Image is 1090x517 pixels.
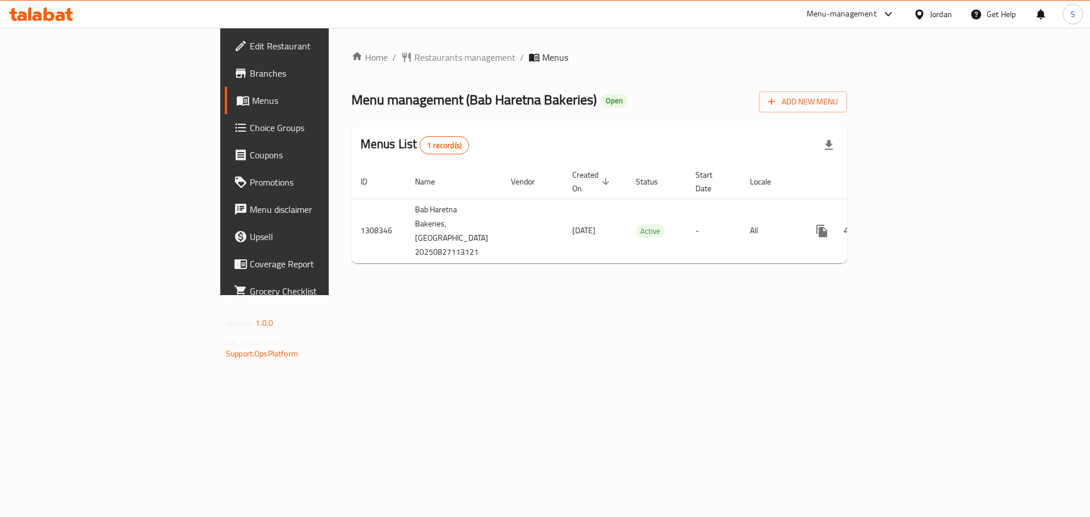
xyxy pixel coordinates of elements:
[351,87,597,112] span: Menu management ( Bab Haretna Bakeries )
[226,316,254,330] span: Version:
[636,225,665,238] span: Active
[636,224,665,238] div: Active
[686,199,741,263] td: -
[808,217,836,245] button: more
[250,203,393,216] span: Menu disclaimer
[250,230,393,243] span: Upsell
[225,278,403,305] a: Grocery Checklist
[542,51,568,64] span: Menus
[225,32,403,60] a: Edit Restaurant
[360,175,382,188] span: ID
[225,169,403,196] a: Promotions
[695,168,727,195] span: Start Date
[1071,8,1075,20] span: S
[225,114,403,141] a: Choice Groups
[225,60,403,87] a: Branches
[250,121,393,134] span: Choice Groups
[250,148,393,162] span: Coupons
[572,168,613,195] span: Created On
[225,87,403,114] a: Menus
[799,165,927,199] th: Actions
[520,51,524,64] li: /
[601,94,627,108] div: Open
[250,257,393,271] span: Coverage Report
[226,335,278,350] span: Get support on:
[807,7,877,21] div: Menu-management
[226,346,298,361] a: Support.OpsPlatform
[414,51,515,64] span: Restaurants management
[255,316,273,330] span: 1.0.0
[415,175,450,188] span: Name
[225,141,403,169] a: Coupons
[420,140,468,151] span: 1 record(s)
[930,8,952,20] div: Jordan
[768,95,838,109] span: Add New Menu
[572,223,596,238] span: [DATE]
[250,284,393,298] span: Grocery Checklist
[252,94,393,107] span: Menus
[360,136,469,154] h2: Menus List
[351,165,927,263] table: enhanced table
[759,91,847,112] button: Add New Menu
[420,136,469,154] div: Total records count
[815,132,842,159] div: Export file
[636,175,673,188] span: Status
[750,175,786,188] span: Locale
[401,51,515,64] a: Restaurants management
[225,223,403,250] a: Upsell
[225,250,403,278] a: Coverage Report
[250,39,393,53] span: Edit Restaurant
[225,196,403,223] a: Menu disclaimer
[406,199,502,263] td: Bab Haretna Bakeries,[GEOGRAPHIC_DATA] 20250827113121
[351,51,847,64] nav: breadcrumb
[741,199,799,263] td: All
[601,96,627,106] span: Open
[511,175,550,188] span: Vendor
[836,217,863,245] button: Change Status
[250,175,393,189] span: Promotions
[250,66,393,80] span: Branches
